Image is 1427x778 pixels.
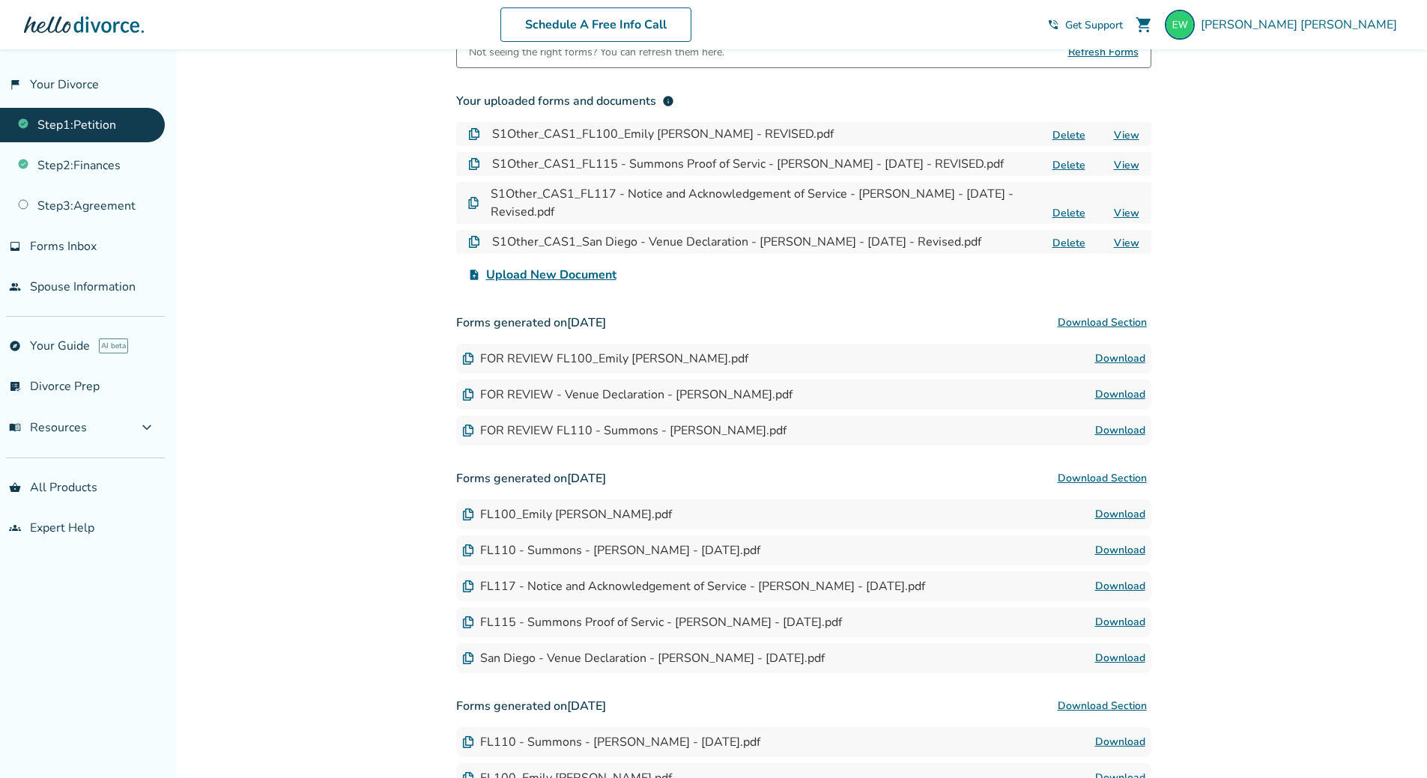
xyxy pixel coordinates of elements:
[486,266,616,284] span: Upload New Document
[1053,691,1151,721] button: Download Section
[1114,236,1139,250] a: View
[462,616,474,628] img: Document
[492,125,834,143] h4: S1Other_CAS1_FL100_Emily [PERSON_NAME] - REVISED.pdf
[1048,127,1090,143] button: Delete
[1114,206,1139,220] a: View
[1352,706,1427,778] iframe: Chat Widget
[138,419,156,437] span: expand_more
[1095,649,1145,667] a: Download
[462,652,474,664] img: Document
[1095,577,1145,595] a: Download
[462,736,474,748] img: Document
[1053,464,1151,493] button: Download Section
[500,7,691,42] a: Schedule A Free Info Call
[1095,613,1145,631] a: Download
[1095,505,1145,523] a: Download
[456,691,1151,721] h3: Forms generated on [DATE]
[9,419,87,436] span: Resources
[462,614,842,630] div: FL115 - Summons Proof of Servic - [PERSON_NAME] - [DATE].pdf
[462,425,474,437] img: Document
[1114,158,1139,172] a: View
[462,350,748,367] div: FOR REVIEW FL100_Emily [PERSON_NAME].pdf
[9,340,21,352] span: explore
[468,236,480,248] img: Document
[1065,18,1123,32] span: Get Support
[462,544,474,556] img: Document
[1053,308,1151,338] button: Download Section
[462,650,825,666] div: San Diego - Venue Declaration - [PERSON_NAME] - [DATE].pdf
[462,580,474,592] img: Document
[462,734,760,750] div: FL110 - Summons - [PERSON_NAME] - [DATE].pdf
[491,185,1041,221] h4: S1Other_CAS1_FL117 - Notice and Acknowledgement of Service - [PERSON_NAME] - [DATE] - Revised.pdf
[1114,128,1139,142] a: View
[468,197,479,209] img: Document
[9,79,21,91] span: flag_2
[462,353,474,365] img: Document
[462,508,474,520] img: Document
[462,422,787,439] div: FOR REVIEW FL110 - Summons - [PERSON_NAME].pdf
[1048,235,1090,251] button: Delete
[456,92,674,110] div: Your uploaded forms and documents
[1095,422,1145,440] a: Download
[468,269,480,281] span: upload_file
[456,464,1151,493] h3: Forms generated on [DATE]
[492,155,1004,173] h4: S1Other_CAS1_FL115 - Summons Proof of Servic - [PERSON_NAME] - [DATE] - REVISED.pdf
[9,481,21,493] span: shopping_basket
[9,380,21,392] span: list_alt_check
[462,578,925,595] div: FL117 - Notice and Acknowledgement of Service - [PERSON_NAME] - [DATE].pdf
[462,542,760,559] div: FL110 - Summons - [PERSON_NAME] - [DATE].pdf
[456,308,1151,338] h3: Forms generated on [DATE]
[9,422,21,434] span: menu_book
[1165,10,1195,40] img: emilyweis35@icloud.com
[1047,18,1123,32] a: phone_in_talkGet Support
[1048,205,1090,221] button: Delete
[99,338,128,353] span: AI beta
[9,281,21,293] span: people
[492,233,981,251] h4: S1Other_CAS1_San Diego - Venue Declaration - [PERSON_NAME] - [DATE] - Revised.pdf
[462,386,793,403] div: FOR REVIEW - Venue Declaration - [PERSON_NAME].pdf
[1201,16,1403,33] span: [PERSON_NAME] [PERSON_NAME]
[9,522,21,534] span: groups
[1095,733,1145,751] a: Download
[662,95,674,107] span: info
[1095,386,1145,404] a: Download
[1095,541,1145,559] a: Download
[1095,350,1145,368] a: Download
[30,238,97,255] span: Forms Inbox
[9,240,21,252] span: inbox
[468,128,480,140] img: Document
[1048,157,1090,173] button: Delete
[1135,16,1153,34] span: shopping_cart
[468,158,480,170] img: Document
[462,506,672,523] div: FL100_Emily [PERSON_NAME].pdf
[1047,19,1059,31] span: phone_in_talk
[462,389,474,401] img: Document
